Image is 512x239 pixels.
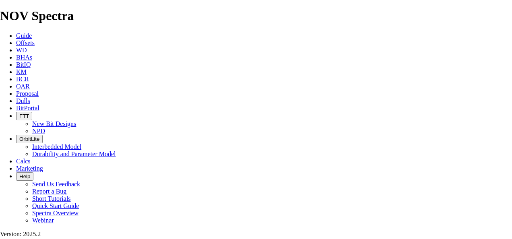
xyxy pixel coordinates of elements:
[16,83,30,90] a: OAR
[16,61,31,68] a: BitIQ
[16,76,29,82] a: BCR
[19,136,39,142] span: OrbitLite
[32,128,45,134] a: NPD
[32,120,76,127] a: New Bit Designs
[32,143,81,150] a: Interbedded Model
[32,150,116,157] a: Durability and Parameter Model
[16,135,43,143] button: OrbitLite
[16,165,43,172] a: Marketing
[16,68,27,75] a: KM
[32,181,80,187] a: Send Us Feedback
[32,202,79,209] a: Quick Start Guide
[16,39,35,46] a: Offsets
[16,54,32,61] a: BHAs
[16,112,32,120] button: FTT
[19,113,29,119] span: FTT
[32,188,66,195] a: Report a Bug
[16,172,33,181] button: Help
[16,158,31,165] a: Calcs
[32,210,78,216] a: Spectra Overview
[16,105,39,111] a: BitPortal
[16,47,27,54] a: WD
[19,173,30,179] span: Help
[16,32,32,39] a: Guide
[32,195,71,202] a: Short Tutorials
[32,217,54,224] a: Webinar
[16,90,39,97] a: Proposal
[16,97,30,104] a: Dulls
